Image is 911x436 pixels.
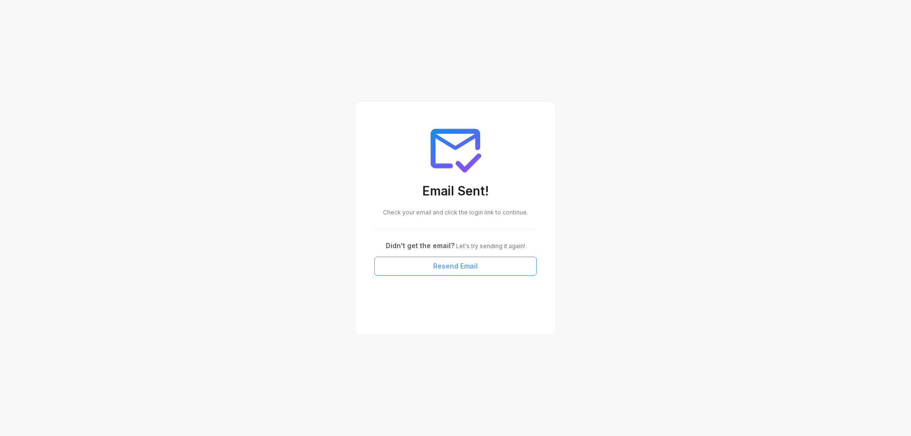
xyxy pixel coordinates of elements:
span: Let's try sending it again! [455,242,525,250]
span: Resend Email [433,261,478,271]
button: Resend Email [374,257,537,276]
span: Didn't get the email? [386,241,455,250]
h3: Email Sent! [374,183,537,201]
span: Check your email and click the login link to continue. [383,209,528,216]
